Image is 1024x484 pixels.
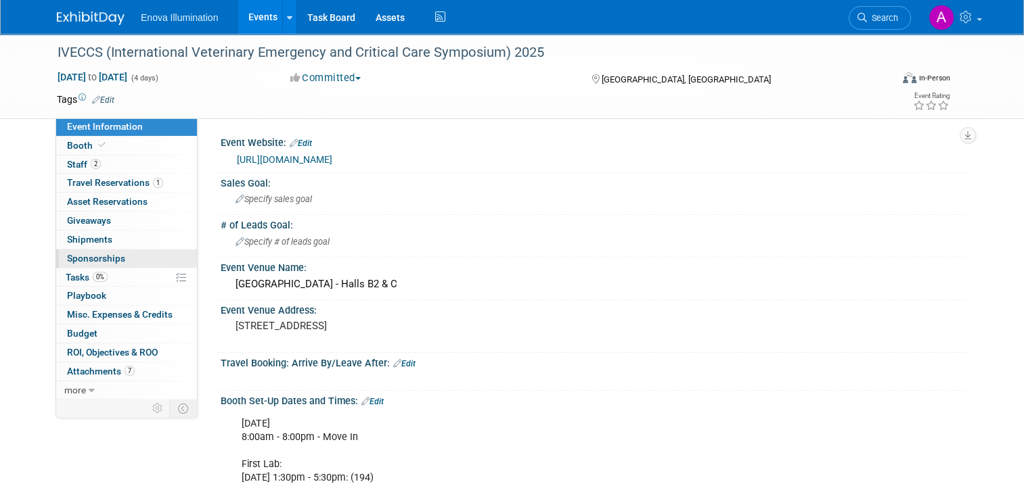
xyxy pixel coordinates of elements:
[237,154,332,165] a: [URL][DOMAIN_NAME]
[290,139,312,148] a: Edit
[67,177,163,188] span: Travel Reservations
[56,174,197,192] a: Travel Reservations1
[92,95,114,105] a: Edit
[818,70,950,91] div: Event Format
[53,41,874,65] div: IVECCS (International Veterinary Emergency and Critical Care Symposium) 2025
[56,268,197,287] a: Tasks0%
[221,215,967,232] div: # of Leads Goal:
[393,359,416,368] a: Edit
[56,137,197,155] a: Booth
[146,400,170,417] td: Personalize Event Tab Strip
[867,13,898,23] span: Search
[141,12,218,23] span: Enova Illumination
[221,258,967,274] div: Event Venue Name:
[56,306,197,324] a: Misc. Expenses & Credits
[929,5,954,30] img: Andrea Miller
[849,6,911,30] a: Search
[64,385,86,395] span: more
[153,178,163,188] span: 1
[918,73,950,83] div: In-Person
[56,343,197,362] a: ROI, Objectives & ROO
[170,400,198,417] td: Toggle Event Tabs
[56,155,197,174] a: Staff2
[93,272,108,282] span: 0%
[221,391,967,408] div: Booth Set-Up Dates and Times:
[67,328,97,339] span: Budget
[221,132,967,150] div: Event Website:
[361,397,384,406] a: Edit
[236,194,312,204] span: Specify sales goal
[125,366,135,376] span: 7
[57,93,114,106] td: Tags
[67,196,148,207] span: Asset Reservations
[67,140,108,151] span: Booth
[56,231,197,249] a: Shipments
[86,72,99,82] span: to
[286,71,366,85] button: Committed
[602,74,771,84] span: [GEOGRAPHIC_DATA], [GEOGRAPHIC_DATA]
[231,274,957,295] div: [GEOGRAPHIC_DATA] - Halls B2 & C
[57,11,125,25] img: ExhibitDay
[57,71,128,83] span: [DATE] [DATE]
[56,193,197,211] a: Asset Reservations
[56,287,197,305] a: Playbook
[903,72,916,83] img: Format-Inperson.png
[67,290,106,301] span: Playbook
[56,381,197,400] a: more
[99,141,106,149] i: Booth reservation complete
[67,366,135,377] span: Attachments
[56,324,197,343] a: Budget
[67,215,111,226] span: Giveaways
[66,272,108,283] span: Tasks
[56,212,197,230] a: Giveaways
[130,74,158,82] span: (4 days)
[67,309,173,320] span: Misc. Expenses & Credits
[67,347,158,358] span: ROI, Objectives & ROO
[67,121,143,132] span: Event Information
[56,249,197,268] a: Sponsorships
[221,353,967,370] div: Travel Booking: Arrive By/Leave After:
[67,253,125,264] span: Sponsorships
[67,234,112,245] span: Shipments
[56,362,197,381] a: Attachments7
[236,237,330,247] span: Specify # of leads goal
[221,173,967,190] div: Sales Goal:
[56,118,197,136] a: Event Information
[913,93,950,99] div: Event Rating
[67,159,101,170] span: Staff
[221,300,967,317] div: Event Venue Address:
[236,320,517,332] pre: [STREET_ADDRESS]
[91,159,101,169] span: 2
